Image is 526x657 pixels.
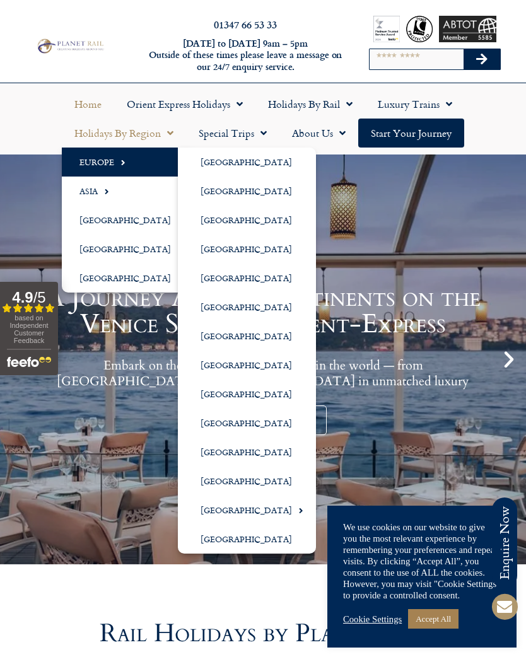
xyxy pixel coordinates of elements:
a: [GEOGRAPHIC_DATA] [178,496,316,525]
a: [GEOGRAPHIC_DATA] [178,293,316,322]
img: Planet Rail Train Holidays Logo [35,37,105,54]
a: [GEOGRAPHIC_DATA] [178,525,316,554]
a: [GEOGRAPHIC_DATA] [178,380,316,409]
a: [GEOGRAPHIC_DATA] [178,351,316,380]
a: [GEOGRAPHIC_DATA] [178,467,316,496]
a: Europe [62,148,195,177]
a: Accept All [408,609,459,629]
h6: [DATE] to [DATE] 9am – 5pm Outside of these times please leave a message on our 24/7 enquiry serv... [143,38,348,73]
a: 01347 66 53 33 [214,17,277,32]
a: [GEOGRAPHIC_DATA] [62,235,195,264]
a: Orient Express Holidays [114,90,255,119]
a: [GEOGRAPHIC_DATA] [178,409,316,438]
a: [GEOGRAPHIC_DATA] [178,235,316,264]
a: [GEOGRAPHIC_DATA] [62,206,195,235]
a: Special Trips [186,119,279,148]
a: [GEOGRAPHIC_DATA] [178,177,316,206]
a: Holidays by Region [62,119,186,148]
a: Luxury Trains [365,90,465,119]
a: Asia [62,177,195,206]
a: Start your Journey [358,119,464,148]
a: [GEOGRAPHIC_DATA] [178,148,316,177]
h2: Rail Holidays by Planet Rail [32,621,494,646]
a: Cookie Settings [343,613,402,625]
ul: Europe [178,148,316,554]
button: Search [464,49,500,69]
div: We use cookies on our website to give you the most relevant experience by remembering your prefer... [343,521,501,601]
a: [GEOGRAPHIC_DATA] [178,322,316,351]
a: About Us [279,119,358,148]
a: [GEOGRAPHIC_DATA] [178,264,316,293]
a: [GEOGRAPHIC_DATA] [62,264,195,293]
a: Home [62,90,114,119]
nav: Menu [6,90,520,148]
a: [GEOGRAPHIC_DATA] [178,206,316,235]
a: [GEOGRAPHIC_DATA] [178,438,316,467]
a: Holidays by Rail [255,90,365,119]
div: Next slide [498,349,520,370]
